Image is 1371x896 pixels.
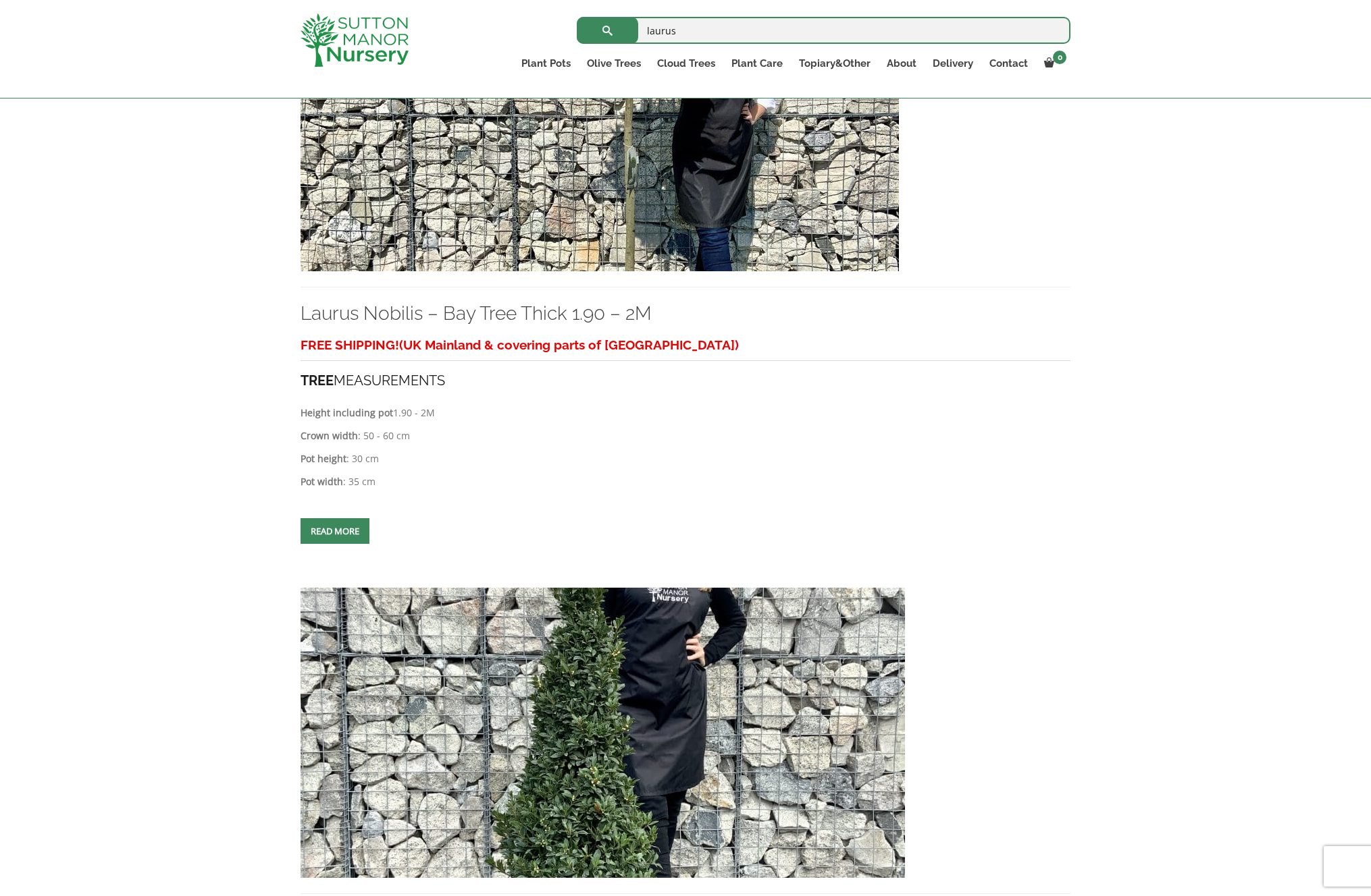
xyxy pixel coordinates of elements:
img: logo [301,13,409,67]
strong: Height including pot [301,406,393,419]
p: : 30 cm [301,451,1070,467]
a: Plant Care [723,54,791,73]
p: 1.90 - 2M [301,405,1070,421]
input: Search... [577,17,1070,44]
strong: TREE [301,372,334,389]
a: Topiary&Other [791,54,879,73]
a: Plant Pots [513,54,579,73]
p: : 35 cm [301,474,1070,490]
p: : 50 - 60 cm [301,428,1070,444]
a: Cloud Trees [649,54,723,73]
strong: Pot width [301,475,343,488]
strong: Crown width [301,429,358,442]
h3: FREE SHIPPING! [301,333,1070,358]
a: Delivery [925,54,981,73]
a: About [879,54,925,73]
a: Read more [301,518,369,544]
a: Contact [981,54,1036,73]
span: 0 [1053,51,1066,64]
h4: MEASUREMENTS [301,370,1070,391]
span: (UK Mainland & covering parts of [GEOGRAPHIC_DATA]) [399,337,739,352]
a: Laurus nobilis Cone - Bay Junior Pyramid / Cone 1.50 M [301,725,905,738]
a: Laurus Nobilis – Bay Tree Thick 1.90 – 2M [301,302,652,325]
a: Olive Trees [579,54,649,73]
strong: Pot height [301,452,346,465]
a: Laurus Nobilis - Bay Tree Thick 1.90 - 2M [301,119,899,132]
a: 0 [1036,54,1070,73]
img: Laurus nobilis Cone - Bay Junior Pyramid / Cone 1.50 M - IMG 4521 [301,588,905,878]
